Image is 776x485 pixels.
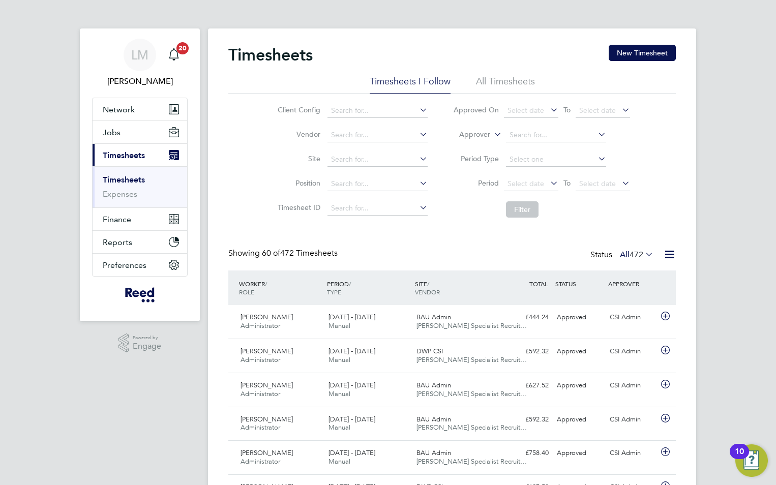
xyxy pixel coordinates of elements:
[349,280,351,288] span: /
[630,250,643,260] span: 472
[500,343,553,360] div: £592.32
[241,448,293,457] span: [PERSON_NAME]
[553,309,606,326] div: Approved
[606,445,659,462] div: CSI Admin
[131,48,148,62] span: LM
[606,411,659,428] div: CSI Admin
[444,130,490,140] label: Approver
[370,75,451,94] li: Timesheets I Follow
[92,287,188,303] a: Go to home page
[103,150,145,160] span: Timesheets
[103,260,146,270] span: Preferences
[329,321,350,330] span: Manual
[560,176,574,190] span: To
[412,275,500,301] div: SITE
[553,445,606,462] div: Approved
[329,347,375,355] span: [DATE] - [DATE]
[93,121,187,143] button: Jobs
[80,28,200,321] nav: Main navigation
[506,128,606,142] input: Search for...
[416,415,451,423] span: BAU Admin
[103,237,132,247] span: Reports
[329,423,350,432] span: Manual
[265,280,267,288] span: /
[275,178,320,188] label: Position
[93,166,187,207] div: Timesheets
[500,445,553,462] div: £758.40
[500,411,553,428] div: £592.32
[735,444,768,477] button: Open Resource Center, 10 new notifications
[553,411,606,428] div: Approved
[133,342,161,351] span: Engage
[416,347,443,355] span: DWP CSI
[329,381,375,389] span: [DATE] - [DATE]
[609,45,676,61] button: New Timesheet
[416,457,527,466] span: [PERSON_NAME] Specialist Recruit…
[241,347,293,355] span: [PERSON_NAME]
[620,250,653,260] label: All
[125,287,154,303] img: freesy-logo-retina.png
[579,106,616,115] span: Select date
[506,153,606,167] input: Select one
[103,105,135,114] span: Network
[606,275,659,293] div: APPROVER
[92,75,188,87] span: Laura Millward
[241,423,280,432] span: Administrator
[241,313,293,321] span: [PERSON_NAME]
[241,457,280,466] span: Administrator
[453,105,499,114] label: Approved On
[133,334,161,342] span: Powered by
[228,45,313,65] h2: Timesheets
[93,144,187,166] button: Timesheets
[241,321,280,330] span: Administrator
[275,154,320,163] label: Site
[606,377,659,394] div: CSI Admin
[529,280,548,288] span: TOTAL
[241,415,293,423] span: [PERSON_NAME]
[93,231,187,253] button: Reports
[241,381,293,389] span: [PERSON_NAME]
[103,175,145,185] a: Timesheets
[93,254,187,276] button: Preferences
[416,355,527,364] span: [PERSON_NAME] Specialist Recruit…
[327,288,341,296] span: TYPE
[93,208,187,230] button: Finance
[103,189,137,199] a: Expenses
[508,179,544,188] span: Select date
[560,103,574,116] span: To
[324,275,412,301] div: PERIOD
[275,203,320,212] label: Timesheet ID
[103,215,131,224] span: Finance
[236,275,324,301] div: WORKER
[416,381,451,389] span: BAU Admin
[416,448,451,457] span: BAU Admin
[176,42,189,54] span: 20
[416,423,527,432] span: [PERSON_NAME] Specialist Recruit…
[275,105,320,114] label: Client Config
[500,377,553,394] div: £627.52
[275,130,320,139] label: Vendor
[735,451,744,465] div: 10
[262,248,338,258] span: 472 Timesheets
[92,39,188,87] a: LM[PERSON_NAME]
[118,334,162,353] a: Powered byEngage
[228,248,340,259] div: Showing
[427,280,429,288] span: /
[606,309,659,326] div: CSI Admin
[590,248,655,262] div: Status
[553,275,606,293] div: STATUS
[329,355,350,364] span: Manual
[508,106,544,115] span: Select date
[606,343,659,360] div: CSI Admin
[416,313,451,321] span: BAU Admin
[329,389,350,398] span: Manual
[476,75,535,94] li: All Timesheets
[241,355,280,364] span: Administrator
[327,153,428,167] input: Search for...
[93,98,187,120] button: Network
[164,39,184,71] a: 20
[416,389,527,398] span: [PERSON_NAME] Specialist Recruit…
[553,377,606,394] div: Approved
[262,248,280,258] span: 60 of
[453,178,499,188] label: Period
